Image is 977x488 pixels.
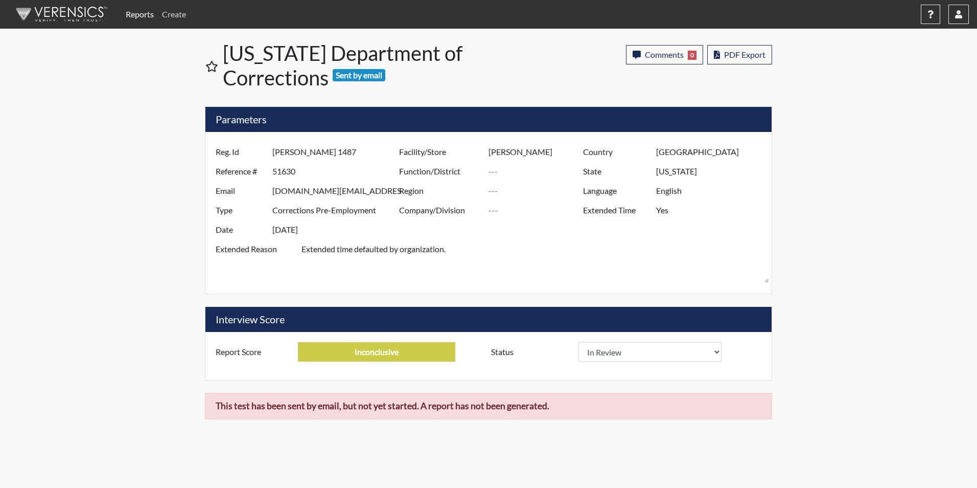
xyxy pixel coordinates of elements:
[272,181,402,201] input: ---
[205,393,772,419] div: This test has been sent by email, but not yet started. A report has not been generated.
[208,181,272,201] label: Email
[223,41,490,90] h1: [US_STATE] Department of Corrections
[205,307,772,332] h5: Interview Score
[656,142,769,162] input: ---
[483,342,578,362] label: Status
[272,142,402,162] input: ---
[208,342,298,362] label: Report Score
[298,342,455,362] input: ---
[575,162,656,181] label: State
[488,162,586,181] input: ---
[488,181,586,201] input: ---
[645,50,684,59] span: Comments
[122,4,158,25] a: Reports
[205,107,772,132] h5: Parameters
[724,50,765,59] span: PDF Export
[208,201,272,220] label: Type
[208,220,272,239] label: Date
[488,201,586,220] input: ---
[391,201,488,220] label: Company/Division
[688,51,696,60] span: 0
[656,201,769,220] input: ---
[575,142,656,162] label: Country
[272,162,402,181] input: ---
[208,142,272,162] label: Reg. Id
[575,201,656,220] label: Extended Time
[391,181,488,201] label: Region
[158,4,190,25] a: Create
[391,162,488,181] label: Function/District
[272,201,402,220] input: ---
[575,181,656,201] label: Language
[656,162,769,181] input: ---
[272,220,402,239] input: ---
[208,162,272,181] label: Reference #
[391,142,488,162] label: Facility/Store
[626,45,703,64] button: Comments0
[483,342,769,362] div: Document a decision to hire or decline a candiate
[208,239,301,283] label: Extended Reason
[333,69,386,81] span: Sent by email
[707,45,772,64] button: PDF Export
[488,142,586,162] input: ---
[656,181,769,201] input: ---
